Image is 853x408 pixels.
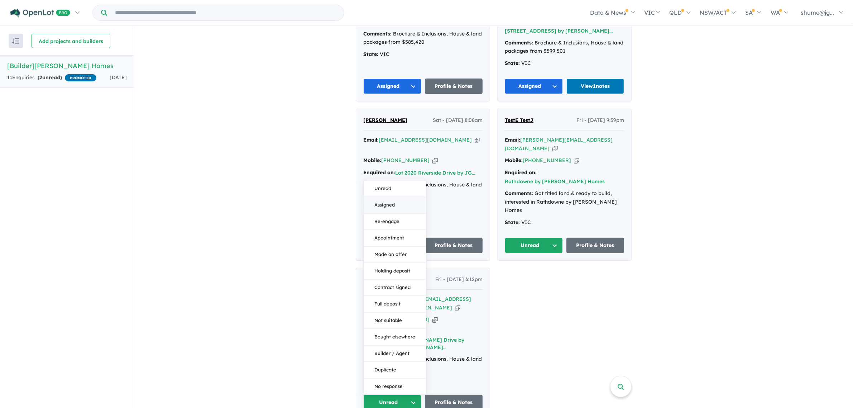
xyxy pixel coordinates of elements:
[505,137,613,152] a: [PERSON_NAME][EMAIL_ADDRESS][DOMAIN_NAME]
[566,79,624,94] a: View1notes
[363,169,395,176] strong: Enquired on:
[505,27,613,35] button: [STREET_ADDRESS] by [PERSON_NAME]...
[364,296,426,313] button: Full deposit
[363,30,483,47] div: Brochure & Inclusions, House & land packages from $585,420
[505,39,624,56] div: Brochure & Inclusions, House & land packages from $599,501
[576,116,624,125] span: Fri - [DATE] 9:59pm
[363,117,407,123] span: [PERSON_NAME]
[432,316,438,323] button: Copy
[552,145,558,152] button: Copy
[364,379,426,395] button: No response
[505,117,533,123] span: TestE TestJ
[363,30,392,37] strong: Comments:
[574,157,579,164] button: Copy
[505,238,563,253] button: Unread
[364,263,426,280] button: Holding deposit
[475,136,480,144] button: Copy
[363,51,378,57] strong: State:
[505,28,613,34] a: [STREET_ADDRESS] by [PERSON_NAME]...
[110,74,127,81] span: [DATE]
[364,280,426,296] button: Contract signed
[363,50,483,59] div: VIC
[364,181,426,197] button: Unread
[364,362,426,379] button: Duplicate
[505,116,533,125] a: TestE TestJ
[433,116,483,125] span: Sat - [DATE] 8:08am
[523,157,571,163] a: [PHONE_NUMBER]
[363,79,421,94] button: Assigned
[395,169,475,177] button: Lot 2020 Riverside Drive by JG...
[364,346,426,362] button: Builder / Agent
[364,329,426,346] button: Bought elsewhere
[505,189,624,215] div: Got titled land & ready to build, interested in Rathdowne by [PERSON_NAME] Homes
[7,61,127,71] h5: [Builder] [PERSON_NAME] Homes
[65,74,96,81] span: PROMOTED
[505,79,563,94] button: Assigned
[566,238,624,253] a: Profile & Notes
[7,73,96,82] div: 11 Enquir ies
[435,275,483,284] span: Fri - [DATE] 6:12pm
[395,170,475,176] a: Lot 2020 Riverside Drive by JG...
[505,157,523,163] strong: Mobile:
[505,219,520,226] strong: State:
[363,137,379,143] strong: Email:
[364,247,426,263] button: Made an offer
[505,169,537,176] strong: Enquired on:
[109,5,342,20] input: Try estate name, suburb, builder or developer
[455,304,460,312] button: Copy
[364,313,426,329] button: Not suitable
[364,197,426,214] button: Assigned
[801,9,834,16] span: shume@jg...
[379,137,472,143] a: [EMAIL_ADDRESS][DOMAIN_NAME]
[12,38,19,44] img: sort.svg
[363,116,407,125] a: [PERSON_NAME]
[505,178,605,185] button: Rathdowne by [PERSON_NAME] Homes
[39,74,42,81] span: 2
[425,238,483,253] a: Profile & Notes
[432,157,438,164] button: Copy
[38,74,62,81] strong: ( unread)
[505,137,520,143] strong: Email:
[425,79,483,94] a: Profile & Notes
[505,60,520,66] strong: State:
[363,180,426,395] div: Unread
[32,34,110,48] button: Add projects and builders
[505,190,533,196] strong: Comments:
[364,214,426,230] button: Re-engage
[10,9,70,18] img: Openlot PRO Logo White
[505,218,624,227] div: VIC
[363,157,381,163] strong: Mobile:
[505,178,605,185] a: Rathdowne by [PERSON_NAME] Homes
[505,39,533,46] strong: Comments:
[381,157,430,163] a: [PHONE_NUMBER]
[505,59,624,68] div: VIC
[364,230,426,247] button: Appointment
